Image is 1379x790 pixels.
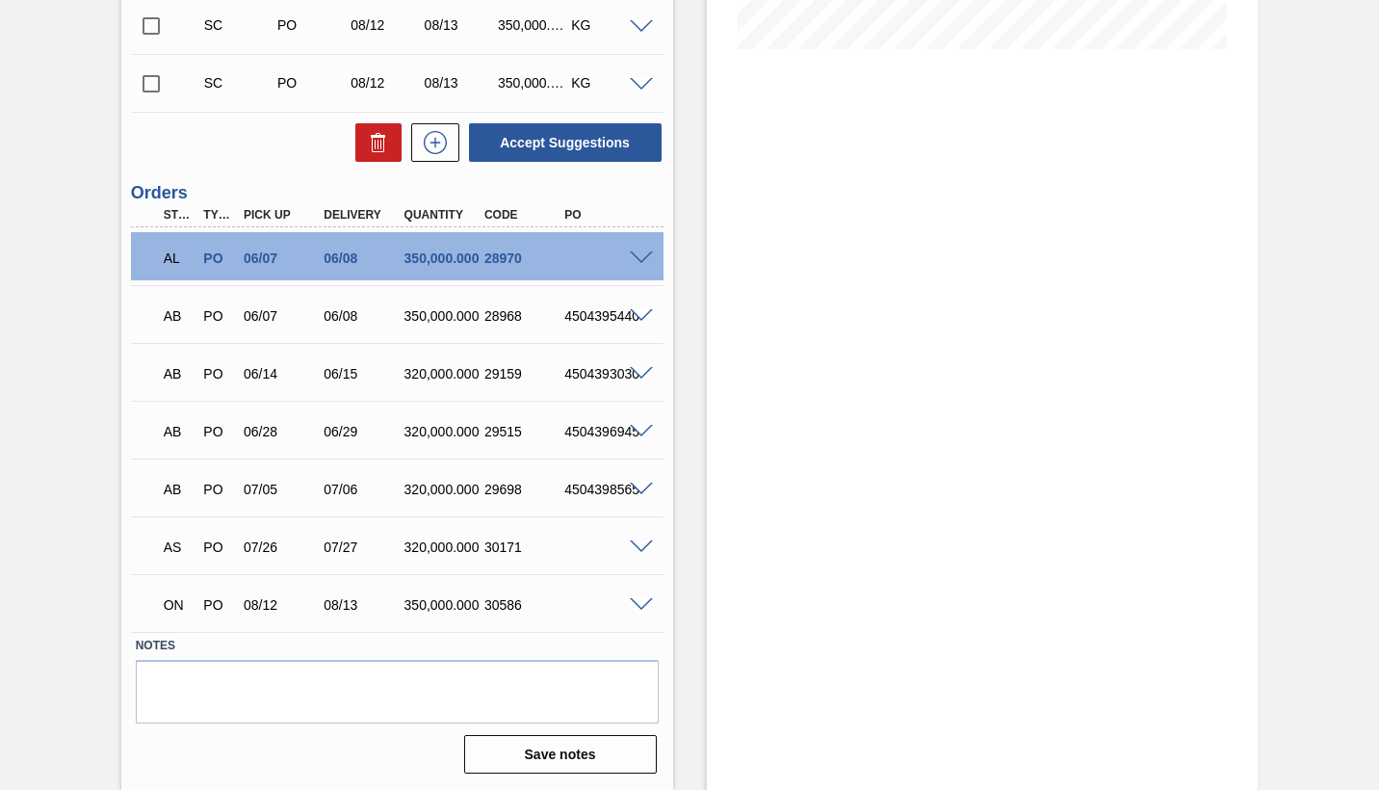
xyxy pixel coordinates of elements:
div: 320,000.000 [400,482,487,497]
div: Purchase order [198,540,238,555]
div: 29698 [480,482,567,497]
h3: Orders [131,183,663,203]
div: 08/12/2025 [346,17,425,33]
div: Purchase order [198,482,238,497]
div: 06/14/2025 [239,366,326,382]
div: Purchase order [273,17,351,33]
div: 4504398565 [559,482,647,497]
div: 350,000.000 [493,75,572,91]
div: 08/13/2025 [420,75,499,91]
div: Delivery [319,208,406,222]
div: Purchase order [198,308,238,324]
div: 07/05/2025 [239,482,326,497]
div: Purchase order [198,366,238,382]
p: AL [164,250,194,266]
div: 07/27/2025 [319,540,406,555]
div: Quantity [400,208,487,222]
div: Purchase order [273,75,351,91]
div: Waiting for PO SAP [159,526,198,568]
div: 320,000.000 [400,424,487,439]
div: 320,000.000 [400,366,487,382]
div: 350,000.000 [400,597,487,613]
div: Step [159,208,198,222]
p: ON [164,597,194,613]
label: Notes [136,632,659,660]
div: 28970 [480,250,567,266]
div: Awaiting Pick Up [159,353,198,395]
div: Negotiating Order [159,584,198,626]
div: Suggestion Created [199,75,278,91]
div: 06/08/2025 [319,308,406,324]
div: Awaiting Pick Up [159,410,198,453]
div: Suggestion Created [199,17,278,33]
div: 29515 [480,424,567,439]
div: 08/12/2025 [239,597,326,613]
button: Save notes [464,735,657,774]
div: PO [559,208,647,222]
div: 350,000.000 [400,308,487,324]
div: 29159 [480,366,567,382]
div: 4504396945 [559,424,647,439]
div: 07/26/2025 [239,540,326,555]
div: 4504393030 [559,366,647,382]
div: 06/15/2025 [319,366,406,382]
p: AB [164,308,194,324]
div: Delete Suggestions [346,123,402,162]
div: 28968 [480,308,567,324]
div: 06/28/2025 [239,424,326,439]
div: Type [198,208,238,222]
p: AB [164,482,194,497]
div: Purchase order [198,250,238,266]
div: KG [566,75,645,91]
div: Accept Suggestions [459,121,663,164]
div: 08/13/2025 [319,597,406,613]
div: 06/08/2025 [319,250,406,266]
div: 320,000.000 [400,540,487,555]
div: Awaiting Pick Up [159,468,198,511]
div: Purchase order [198,424,238,439]
div: 08/13/2025 [420,17,499,33]
div: 07/06/2025 [319,482,406,497]
div: 350,000.000 [400,250,487,266]
div: New suggestion [402,123,459,162]
div: Awaiting Pick Up [159,295,198,337]
p: AS [164,540,194,555]
div: 06/07/2025 [239,250,326,266]
div: 30586 [480,597,567,613]
button: Accept Suggestions [469,123,662,162]
div: 06/29/2025 [319,424,406,439]
div: KG [566,17,645,33]
p: AB [164,424,194,439]
p: AB [164,366,194,382]
div: 06/07/2025 [239,308,326,324]
div: Code [480,208,567,222]
div: Awaiting Load Composition [159,237,198,279]
div: 30171 [480,540,567,555]
div: Pick up [239,208,326,222]
div: 4504395440 [559,308,647,324]
div: 08/12/2025 [346,75,425,91]
div: 350,000.000 [493,17,572,33]
div: Purchase order [198,597,238,613]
